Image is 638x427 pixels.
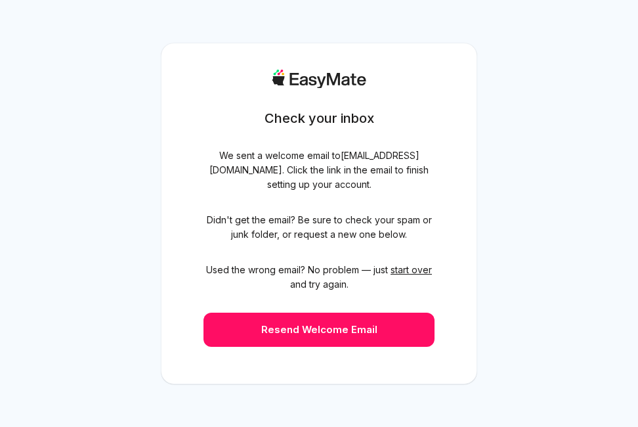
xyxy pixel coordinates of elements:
[203,213,435,242] span: Didn't get the email? Be sure to check your spam or junk folder, or request a new one below.
[203,148,435,192] span: We sent a welcome email to [EMAIL_ADDRESS][DOMAIN_NAME] . Click the link in the email to finish s...
[265,109,374,127] h1: Check your inbox
[391,263,432,277] button: start over
[203,263,435,292] span: Used the wrong email? No problem — just and try again.
[203,313,435,347] button: Resend Welcome Email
